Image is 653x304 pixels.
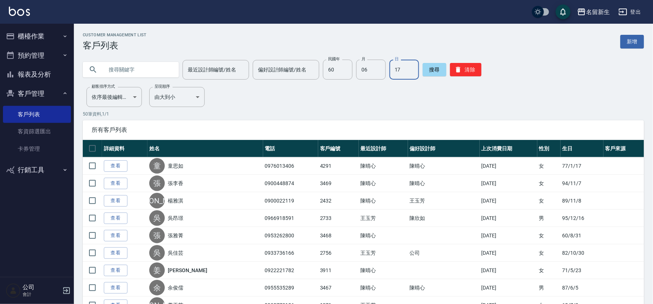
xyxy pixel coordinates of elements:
button: 登出 [616,5,644,19]
div: 張 [149,228,165,243]
button: 名留新生 [574,4,613,20]
label: 月 [361,56,365,62]
div: 吳 [149,245,165,261]
td: 0922221782 [263,262,318,279]
td: 2733 [318,210,359,227]
th: 最近設計師 [359,140,408,157]
td: 4291 [318,157,359,175]
td: [DATE] [480,262,537,279]
td: [DATE] [480,244,537,262]
td: 陳晴心 [359,157,408,175]
td: 95/12/16 [561,210,603,227]
td: 女 [537,175,561,192]
td: 陳晴心 [359,262,408,279]
a: 張雅菁 [168,232,183,239]
div: 名留新生 [586,7,610,17]
button: 行銷工具 [3,160,71,180]
a: 余俊儒 [168,284,183,291]
div: 童 [149,158,165,174]
td: 陳晴心 [359,279,408,297]
a: 客戶列表 [3,106,71,123]
td: [DATE] [480,192,537,210]
td: 陳欣如 [408,210,480,227]
div: 吳 [149,210,165,226]
td: 陳晴心 [408,157,480,175]
th: 性別 [537,140,561,157]
td: 陳晴心 [359,175,408,192]
button: save [556,4,571,19]
td: 94/11/7 [561,175,603,192]
td: 陳晴心 [408,175,480,192]
th: 偏好設計師 [408,140,480,157]
label: 日 [395,56,398,62]
td: 77/1/17 [561,157,603,175]
td: 0976013406 [263,157,318,175]
th: 詳細資料 [102,140,147,157]
th: 生日 [561,140,603,157]
div: 張 [149,176,165,191]
a: 查看 [104,178,127,189]
label: 呈現順序 [154,84,170,89]
td: 女 [537,192,561,210]
label: 民國年 [328,56,340,62]
td: 男 [537,279,561,297]
a: 吳昂璟 [168,214,183,222]
td: 3468 [318,227,359,244]
td: [DATE] [480,227,537,244]
td: 女 [537,227,561,244]
td: 87/6/5 [561,279,603,297]
span: 所有客戶列表 [92,126,635,134]
td: 0955535289 [263,279,318,297]
td: 82/10/30 [561,244,603,262]
td: 3911 [318,262,359,279]
a: 查看 [104,160,127,172]
button: 清除 [450,63,482,76]
td: 陳晴心 [359,227,408,244]
td: 0953262800 [263,227,318,244]
div: 由大到小 [149,87,205,107]
div: 依序最後編輯時間 [86,87,142,107]
button: 櫃檯作業 [3,27,71,46]
td: 2432 [318,192,359,210]
td: [DATE] [480,279,537,297]
a: 查看 [104,247,127,259]
div: 余 [149,280,165,295]
td: 71/5/23 [561,262,603,279]
td: 男 [537,210,561,227]
h2: Customer Management List [83,33,147,37]
a: 楊雅淇 [168,197,183,204]
label: 顧客排序方式 [92,84,115,89]
div: [PERSON_NAME] [149,193,165,208]
button: 搜尋 [423,63,446,76]
td: 0900448874 [263,175,318,192]
h5: 公司 [23,284,60,291]
a: 查看 [104,265,127,276]
td: 3469 [318,175,359,192]
a: 查看 [104,230,127,241]
td: 陳晴心 [359,192,408,210]
td: 0933736166 [263,244,318,262]
td: 0900022119 [263,192,318,210]
a: 吳佳芸 [168,249,183,257]
td: 2756 [318,244,359,262]
a: 張李香 [168,180,183,187]
p: 50 筆資料, 1 / 1 [83,111,644,117]
h3: 客戶列表 [83,40,147,51]
a: 查看 [104,195,127,207]
th: 客戶來源 [603,140,644,157]
a: 查看 [104,213,127,224]
th: 姓名 [147,140,263,157]
th: 電話 [263,140,318,157]
td: 0966918591 [263,210,318,227]
td: 3467 [318,279,359,297]
td: 王玉芳 [359,210,408,227]
td: 89/11/8 [561,192,603,210]
button: 客戶管理 [3,84,71,103]
td: 女 [537,244,561,262]
input: 搜尋關鍵字 [103,60,173,80]
a: 卡券管理 [3,140,71,157]
td: [DATE] [480,210,537,227]
td: 女 [537,262,561,279]
th: 上次消費日期 [480,140,537,157]
td: 60/8/31 [561,227,603,244]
